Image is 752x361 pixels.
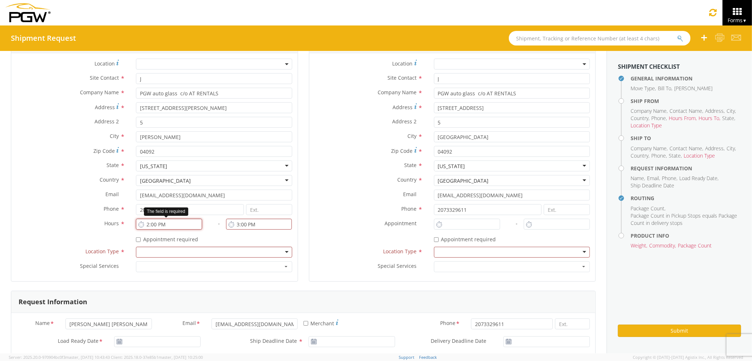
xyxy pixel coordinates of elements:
[631,182,674,189] span: Ship Deadline Date
[631,212,737,226] span: Package Count in Pickup Stops equals Package Count in delivery stops
[631,175,644,182] span: Name
[651,152,666,159] span: Phone
[303,321,308,326] input: Merchant
[136,237,141,242] input: Appointment required
[419,354,437,360] a: Feedback
[85,248,119,255] span: Location Type
[378,262,417,269] span: Special Services
[144,207,188,216] div: The field is required
[385,220,417,227] span: Appointment
[662,175,677,182] li: ,
[90,74,119,81] span: Site Contact
[679,175,719,182] li: ,
[140,177,191,185] div: [GEOGRAPHIC_DATA]
[438,163,465,170] div: [US_STATE]
[631,145,667,152] span: Company Name
[631,76,741,81] h4: General Information
[5,3,51,22] img: pgw-form-logo-1aaa8060b1cc70fad034.png
[722,115,734,122] span: State
[649,242,676,249] li: ,
[658,85,672,92] li: ,
[631,242,647,249] li: ,
[618,63,680,71] strong: Shipment Checklist
[393,118,417,125] span: Address 2
[106,162,119,168] span: State
[246,204,292,215] input: Ext.
[669,115,696,122] span: Hours From
[618,325,741,337] button: Submit
[651,115,667,122] li: ,
[631,152,650,159] li: ,
[658,85,671,92] span: Bill To
[104,220,119,227] span: Hours
[434,237,439,242] input: Appointment required
[669,152,681,159] span: State
[727,145,735,152] span: City
[388,74,417,81] span: Site Contact
[679,175,717,182] span: Load Ready Date
[743,17,747,24] span: ▼
[699,115,720,122] li: ,
[399,354,414,360] a: Support
[402,205,417,212] span: Phone
[631,166,741,171] h4: Request Information
[94,60,115,67] span: Location
[140,163,167,170] div: [US_STATE]
[434,235,498,243] label: Appointment required
[93,147,115,154] span: Zip Code
[111,354,203,360] span: Client: 2025.18.0-37e85b1
[105,191,119,198] span: Email
[631,135,741,141] h4: Ship To
[100,176,119,183] span: Country
[684,152,715,159] span: Location Type
[218,220,220,227] span: -
[705,145,725,152] li: ,
[19,298,87,306] h3: Request Information
[250,337,297,344] span: Ship Deadline Date
[80,89,119,96] span: Company Name
[440,320,455,328] span: Phone
[722,115,735,122] li: ,
[80,262,119,269] span: Special Services
[35,320,50,328] span: Name
[182,320,196,328] span: Email
[674,85,712,92] span: [PERSON_NAME]
[631,115,650,122] li: ,
[651,152,667,159] li: ,
[647,175,659,182] span: Email
[378,89,417,96] span: Company Name
[651,115,666,122] span: Phone
[431,337,486,344] span: Delivery Deadline Date
[110,132,119,139] span: City
[303,318,338,327] label: Merchant
[94,118,119,125] span: Address 2
[727,107,735,114] span: City
[631,115,648,122] span: Country
[509,31,691,45] input: Shipment, Tracking or Reference Number (at least 4 chars)
[631,195,741,201] h4: Routing
[631,152,648,159] span: Country
[705,145,724,152] span: Address
[65,354,110,360] span: master, [DATE] 10:43:43
[728,17,747,24] span: Forms
[631,175,645,182] li: ,
[633,354,743,360] span: Copyright © [DATE]-[DATE] Agistix Inc., All Rights Reserved
[11,34,76,42] h4: Shipment Request
[95,104,115,111] span: Address
[58,337,98,346] span: Load Ready Date
[516,220,518,227] span: -
[705,107,724,114] span: Address
[631,107,667,114] span: Company Name
[631,85,656,92] li: ,
[705,107,725,115] li: ,
[631,233,741,238] h4: Product Info
[662,175,676,182] span: Phone
[393,104,413,111] span: Address
[631,205,665,212] li: ,
[631,107,668,115] li: ,
[727,145,736,152] li: ,
[438,177,489,185] div: [GEOGRAPHIC_DATA]
[631,205,664,212] span: Package Count
[631,145,668,152] li: ,
[669,107,703,115] li: ,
